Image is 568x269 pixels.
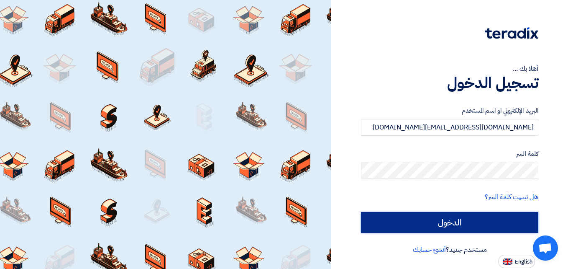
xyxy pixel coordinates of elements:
[485,192,538,202] a: هل نسيت كلمة السر؟
[361,64,538,74] div: أهلا بك ...
[361,106,538,116] label: البريد الإلكتروني او اسم المستخدم
[361,74,538,92] h1: تسجيل الدخول
[361,149,538,159] label: كلمة السر
[413,245,446,255] a: أنشئ حسابك
[515,259,532,265] span: English
[361,119,538,136] input: أدخل بريد العمل الإلكتروني او اسم المستخدم الخاص بك ...
[361,245,538,255] div: مستخدم جديد؟
[503,259,512,265] img: en-US.png
[485,27,538,39] img: Teradix logo
[361,212,538,233] input: الدخول
[498,255,535,268] button: English
[533,235,558,261] a: Open chat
